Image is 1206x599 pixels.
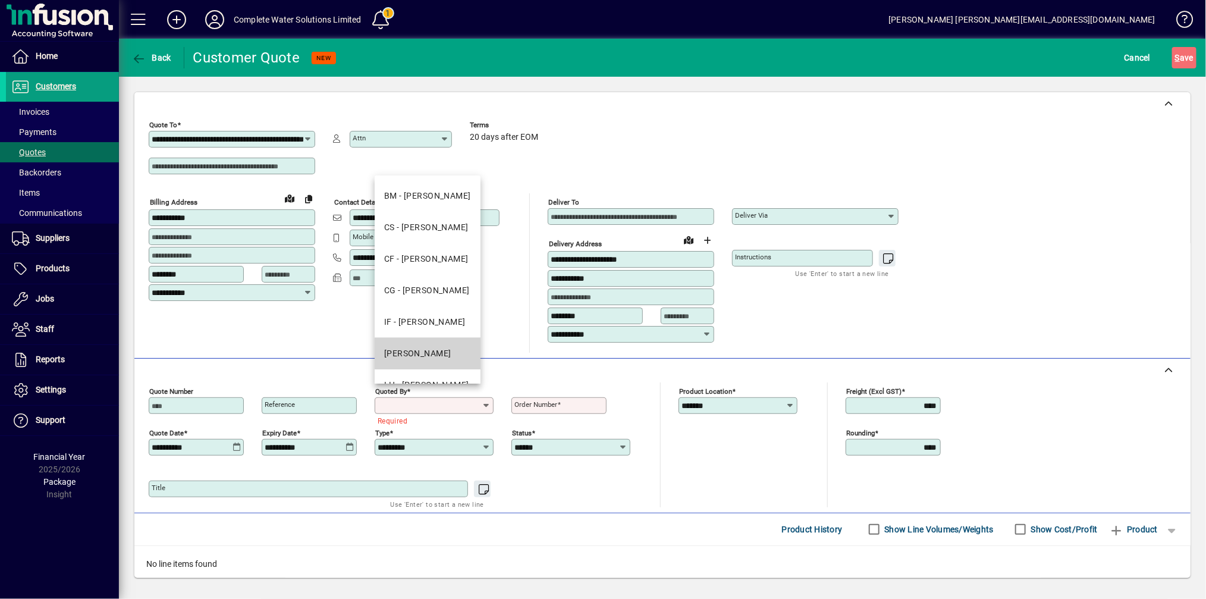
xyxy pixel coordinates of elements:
mat-option: CF - Clint Fry [375,243,480,275]
div: No line items found [134,546,1191,582]
mat-label: Freight (excl GST) [846,387,902,395]
span: Suppliers [36,233,70,243]
span: Payments [12,127,56,137]
span: Package [43,477,76,487]
mat-label: Quoted by [375,387,407,395]
a: Products [6,254,119,284]
a: View on map [679,230,698,249]
mat-label: Mobile [353,233,373,241]
button: Product [1104,519,1164,540]
span: Product History [782,520,843,539]
span: Financial Year [34,452,86,462]
div: IF - [PERSON_NAME] [384,316,466,328]
div: CF - [PERSON_NAME] [384,253,469,265]
label: Show Line Volumes/Weights [882,523,994,535]
a: Settings [6,375,119,405]
mat-option: JB - Jeff Berkett [375,338,480,369]
a: Home [6,42,119,71]
mat-label: Reference [265,400,295,409]
span: Terms [470,121,541,129]
div: CS - [PERSON_NAME] [384,221,469,234]
a: View on map [280,189,299,208]
span: 20 days after EOM [470,133,538,142]
mat-label: Expiry date [262,428,297,437]
a: Quotes [6,142,119,162]
div: [PERSON_NAME] [PERSON_NAME][EMAIL_ADDRESS][DOMAIN_NAME] [888,10,1155,29]
div: LH - [PERSON_NAME] [384,379,469,391]
span: Back [131,53,171,62]
div: [PERSON_NAME] [384,347,451,360]
button: Profile [196,9,234,30]
button: Add [158,9,196,30]
button: Back [128,47,174,68]
span: Customers [36,81,76,91]
mat-label: Deliver To [548,198,579,206]
label: Show Cost/Profit [1029,523,1098,535]
mat-label: Attn [353,134,366,142]
a: Knowledge Base [1167,2,1191,41]
mat-error: Required [378,414,484,426]
button: Save [1172,47,1196,68]
span: Jobs [36,294,54,303]
div: BM - [PERSON_NAME] [384,190,471,202]
a: Invoices [6,102,119,122]
mat-option: CS - Carl Sladen [375,212,480,243]
a: Suppliers [6,224,119,253]
mat-label: Order number [514,400,557,409]
button: Cancel [1122,47,1154,68]
span: Home [36,51,58,61]
span: Cancel [1125,48,1151,67]
app-page-header-button: Back [119,47,184,68]
span: Invoices [12,107,49,117]
mat-hint: Use 'Enter' to start a new line [391,497,484,511]
button: Product History [777,519,847,540]
span: Reports [36,355,65,364]
span: NEW [316,54,331,62]
a: Backorders [6,162,119,183]
span: S [1175,53,1180,62]
div: Customer Quote [193,48,300,67]
a: Payments [6,122,119,142]
a: Support [6,406,119,435]
span: Support [36,415,65,425]
span: Products [36,264,70,273]
a: Reports [6,345,119,375]
mat-option: LH - Liam Hendren [375,369,480,401]
span: Settings [36,385,66,394]
mat-option: CG - Crystal Gaiger [375,275,480,306]
mat-option: BM - Blair McFarlane [375,180,480,212]
span: Communications [12,208,82,218]
button: Copy to Delivery address [299,189,318,208]
mat-option: IF - Ian Fry [375,306,480,338]
span: Product [1110,520,1158,539]
mat-label: Title [152,484,165,492]
span: Backorders [12,168,61,177]
mat-label: Quote date [149,428,184,437]
mat-hint: Use 'Enter' to start a new line [796,266,889,280]
a: Items [6,183,119,203]
button: Choose address [698,231,717,250]
div: CG - [PERSON_NAME] [384,284,470,297]
a: Staff [6,315,119,344]
mat-label: Rounding [846,428,875,437]
mat-label: Product location [679,387,732,395]
mat-label: Quote To [149,121,177,129]
div: Complete Water Solutions Limited [234,10,362,29]
mat-label: Deliver via [735,211,768,219]
mat-label: Instructions [735,253,771,261]
span: ave [1175,48,1194,67]
a: Communications [6,203,119,223]
a: Jobs [6,284,119,314]
span: Quotes [12,148,46,157]
mat-label: Status [512,428,532,437]
span: Items [12,188,40,197]
mat-label: Quote number [149,387,193,395]
span: Staff [36,324,54,334]
mat-label: Type [375,428,390,437]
